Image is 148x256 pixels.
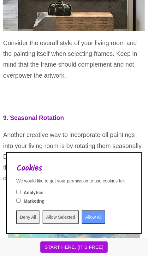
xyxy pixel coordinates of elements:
div: We would like to get your permission to use cookies for: [16,178,132,184]
p: 9. Seasonal Rotation [3,112,145,123]
input: Allow All [82,211,105,224]
input: Deny All [16,211,39,224]
label: Marketing [24,198,44,204]
p: Consider the overall style of your living room and the painting itself when selecting frames. Kee... [3,38,145,81]
input: Allow Selected [43,211,79,224]
button: START HERE, (IT'S FREE) [40,241,108,253]
label: Analytics [24,189,43,196]
p: Another creative way to incorporate oil paintings into your living room is by rotating them seaso... [3,129,145,183]
h2: Cookies [16,164,132,173]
